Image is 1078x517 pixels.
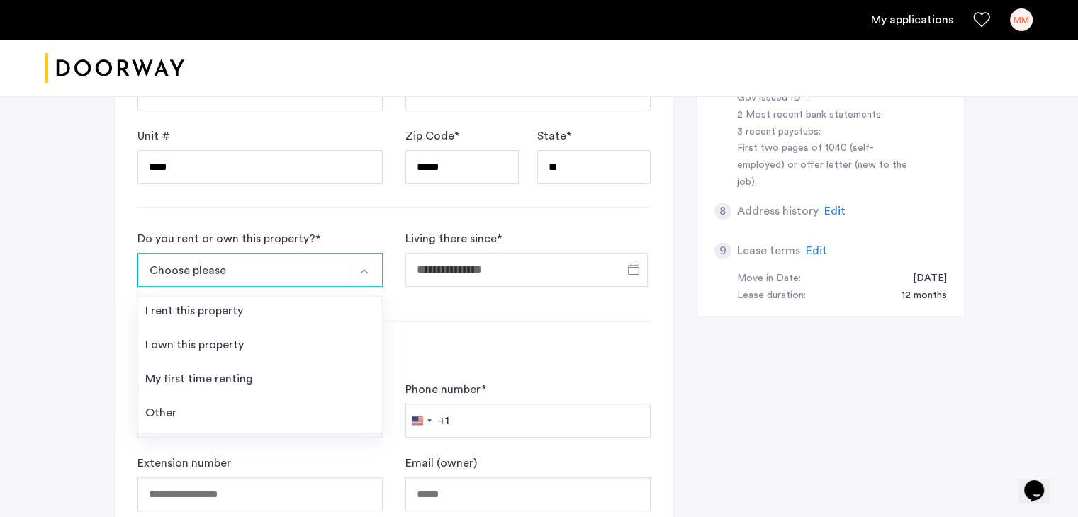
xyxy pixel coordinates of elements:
[714,203,731,220] div: 8
[737,90,916,107] div: Gov issued ID*:
[871,11,953,28] a: My application
[145,302,243,319] div: I rent this property
[537,127,571,144] label: State *
[137,253,349,287] button: Select option
[806,245,827,256] span: Edit
[405,381,486,398] label: Phone number *
[737,242,800,259] h5: Lease terms
[137,230,320,247] div: Do you rent or own this property? *
[737,288,806,305] div: Lease duration:
[737,124,916,141] div: 3 recent paystubs:
[824,205,846,217] span: Edit
[45,42,184,95] a: Cazamio logo
[359,266,370,277] img: arrow
[1010,8,1033,31] div: MM
[137,455,231,472] label: Extension number
[405,127,459,144] label: Zip Code *
[1018,460,1064,503] iframe: chat widget
[973,11,990,28] a: Favorites
[737,140,916,191] div: First two pages of 1040 (self-employed) or offer letter (new to the job):
[137,127,170,144] label: Unit #
[737,107,916,124] div: 2 Most recent bank statements:
[406,404,449,437] button: Selected country
[137,344,651,364] h3: Current Landlord
[145,370,253,387] div: My first time renting
[405,230,502,247] label: Living there since *
[45,42,184,95] img: logo
[737,203,819,220] h5: Address history
[737,271,801,288] div: Move in Date:
[625,261,642,278] button: Open calendar
[405,455,477,472] label: Email (owner)
[714,242,731,259] div: 9
[349,253,383,287] button: Select option
[439,412,449,429] div: +1
[887,288,947,305] div: 12 months
[899,271,947,288] div: 08/30/2025
[145,336,244,353] div: I own this property
[145,404,176,421] div: Other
